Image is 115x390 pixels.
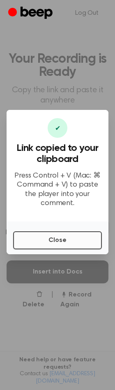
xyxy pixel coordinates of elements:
[48,118,67,138] div: ✔
[13,231,102,249] button: Close
[13,143,102,165] h3: Link copied to your clipboard
[13,171,102,208] p: Press Control + V (Mac: ⌘ Command + V) to paste the player into your comment.
[67,3,107,23] a: Log Out
[8,5,55,21] a: Beep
